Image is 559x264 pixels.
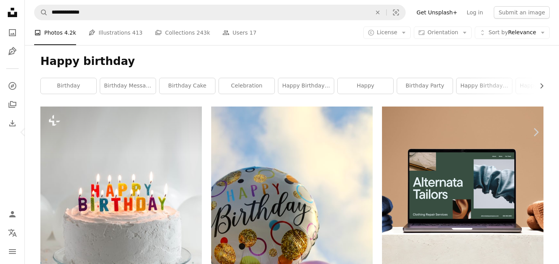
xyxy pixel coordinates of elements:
[414,26,472,39] button: Orientation
[5,244,20,259] button: Menu
[222,20,257,45] a: Users 17
[412,6,462,19] a: Get Unsplash+
[387,5,405,20] button: Visual search
[462,6,488,19] a: Log in
[219,78,274,94] a: celebration
[397,78,453,94] a: birthday party
[211,224,373,231] a: happy birthday balloons with happy birthday text
[369,5,386,20] button: Clear
[132,28,143,37] span: 413
[89,20,142,45] a: Illustrations 413
[155,20,210,45] a: Collections 243k
[278,78,334,94] a: happy birthday cake
[5,78,20,94] a: Explore
[5,225,20,241] button: Language
[512,95,559,170] a: Next
[427,29,458,35] span: Orientation
[35,5,48,20] button: Search Unsplash
[41,78,96,94] a: birthday
[40,224,202,231] a: a birthday cake with lit candles sitting on a table
[338,78,393,94] a: happy
[363,26,411,39] button: License
[40,54,543,68] h1: Happy birthday
[100,78,156,94] a: birthday message
[160,78,215,94] a: birthday cake
[535,78,543,94] button: scroll list to the right
[475,26,550,39] button: Sort byRelevance
[5,44,20,59] a: Illustrations
[457,78,512,94] a: happy birthday images
[488,29,536,37] span: Relevance
[5,206,20,222] a: Log in / Sign up
[494,6,550,19] button: Submit an image
[34,5,406,20] form: Find visuals sitewide
[5,25,20,40] a: Photos
[250,28,257,37] span: 17
[377,29,398,35] span: License
[196,28,210,37] span: 243k
[488,29,508,35] span: Sort by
